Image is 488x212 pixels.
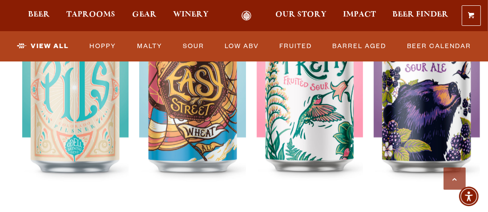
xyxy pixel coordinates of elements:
a: Sour [179,36,208,57]
a: Scroll to top [444,167,466,190]
span: Impact [343,11,376,18]
a: Beer Calendar [403,36,475,57]
a: Fruited [276,36,315,57]
span: Taprooms [66,11,115,18]
span: Our Story [275,11,327,18]
a: Our Story [270,11,332,21]
div: Accessibility Menu [459,187,479,206]
span: Beer [28,11,50,18]
a: Barrel Aged [329,36,390,57]
a: Taprooms [60,11,121,21]
a: Low ABV [221,36,262,57]
a: Impact [337,11,382,21]
span: Winery [173,11,209,18]
a: Hoppy [86,36,120,57]
a: Gear [126,11,162,21]
a: Winery [167,11,214,21]
a: View All [13,36,73,57]
span: Beer Finder [392,11,448,18]
a: Odell Home [230,11,263,21]
span: Gear [132,11,157,18]
a: Beer Finder [387,11,454,21]
a: Beer [22,11,56,21]
a: Malty [133,36,166,57]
